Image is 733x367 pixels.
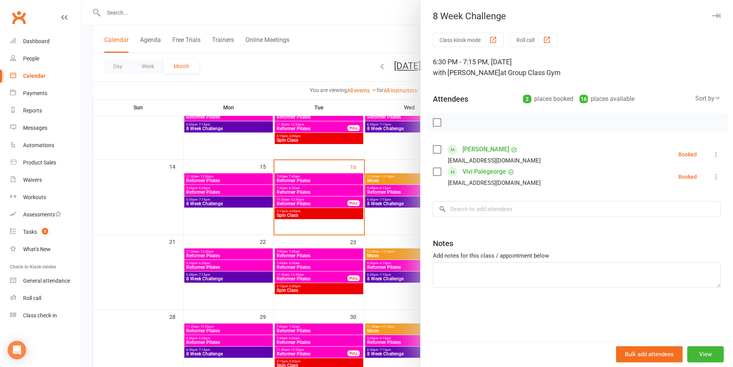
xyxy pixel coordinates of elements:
[678,152,697,157] div: Booked
[10,272,81,290] a: General attendance kiosk mode
[433,57,721,78] div: 6:30 PM - 7:15 PM, [DATE]
[8,341,26,359] div: Open Intercom Messenger
[23,159,56,166] div: Product Sales
[10,171,81,189] a: Waivers
[23,177,42,183] div: Waivers
[687,346,724,362] button: View
[23,312,57,318] div: Class check-in
[23,107,42,114] div: Reports
[10,85,81,102] a: Payments
[500,69,561,77] span: at Group Class Gym
[510,33,558,47] button: Roll call
[23,246,51,252] div: What's New
[433,238,453,249] div: Notes
[23,194,46,200] div: Workouts
[10,33,81,50] a: Dashboard
[23,90,47,96] div: Payments
[616,346,683,362] button: Bulk add attendees
[10,206,81,223] a: Assessments
[433,94,468,104] div: Attendees
[23,142,54,148] div: Automations
[10,241,81,258] a: What's New
[10,189,81,206] a: Workouts
[23,73,45,79] div: Calendar
[433,201,721,217] input: Search to add attendees
[10,307,81,324] a: Class kiosk mode
[23,211,61,218] div: Assessments
[463,143,509,156] a: [PERSON_NAME]
[10,137,81,154] a: Automations
[10,50,81,67] a: People
[678,174,697,179] div: Booked
[23,125,47,131] div: Messages
[523,95,531,103] div: 2
[463,166,506,178] a: Vivi Palegeorge
[23,38,50,44] div: Dashboard
[433,69,500,77] span: with [PERSON_NAME]
[695,94,721,104] div: Sort by
[42,228,48,235] span: 5
[579,95,588,103] div: 16
[10,102,81,119] a: Reports
[433,251,721,260] div: Add notes for this class / appointment below
[23,229,37,235] div: Tasks
[448,156,541,166] div: [EMAIL_ADDRESS][DOMAIN_NAME]
[23,295,41,301] div: Roll call
[523,94,573,104] div: places booked
[579,94,634,104] div: places available
[23,278,70,284] div: General attendance
[9,8,28,27] a: Clubworx
[10,223,81,241] a: Tasks 5
[448,178,541,188] div: [EMAIL_ADDRESS][DOMAIN_NAME]
[10,290,81,307] a: Roll call
[10,67,81,85] a: Calendar
[10,154,81,171] a: Product Sales
[23,55,39,62] div: People
[10,119,81,137] a: Messages
[421,11,733,22] div: 8 Week Challenge
[433,33,504,47] button: Class kiosk mode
